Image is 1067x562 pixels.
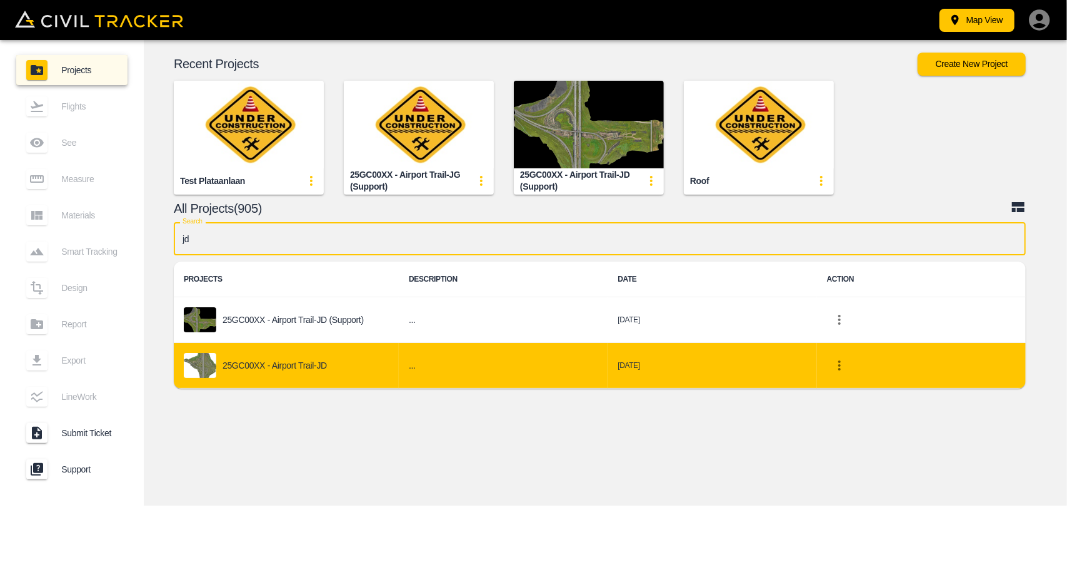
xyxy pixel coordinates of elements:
th: PROJECTS [174,262,399,297]
button: update-card-details [299,168,324,193]
h6: ... [409,312,598,328]
p: All Projects(905) [174,203,1011,213]
img: Roof [684,81,834,168]
p: 25GC00XX - Airport Trail-JD [223,360,327,370]
img: 25GC00XX - Airport Trail-JD (Support) [514,81,664,168]
button: update-card-details [639,168,664,193]
button: Map View [939,9,1014,32]
div: 25GC00XX - Airport Trail-JG (Support) [350,169,469,192]
button: update-card-details [809,168,834,193]
td: [DATE] [608,297,816,343]
div: 25GC00XX - Airport Trail-JD (Support) [520,169,639,192]
td: [DATE] [608,343,816,389]
span: Support [61,464,118,474]
img: Test plataanlaan [174,81,324,168]
img: project-image [184,353,216,378]
span: Projects [61,65,118,75]
h6: ... [409,358,598,374]
th: DESCRIPTION [399,262,608,297]
img: Civil Tracker [15,11,183,28]
p: 25GC00XX - Airport Trail-JD (Support) [223,315,364,325]
img: 25GC00XX - Airport Trail-JG (Support) [344,81,494,168]
p: Recent Projects [174,59,918,69]
a: Projects [16,55,128,85]
a: Submit Ticket [16,418,128,448]
button: Create New Project [918,53,1026,76]
th: DATE [608,262,816,297]
table: project-list-table [174,262,1026,389]
div: Roof [690,175,709,187]
a: Support [16,454,128,484]
th: ACTION [817,262,1026,297]
div: Test plataanlaan [180,175,245,187]
img: project-image [184,307,216,332]
span: Submit Ticket [61,428,118,438]
button: update-card-details [469,168,494,193]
